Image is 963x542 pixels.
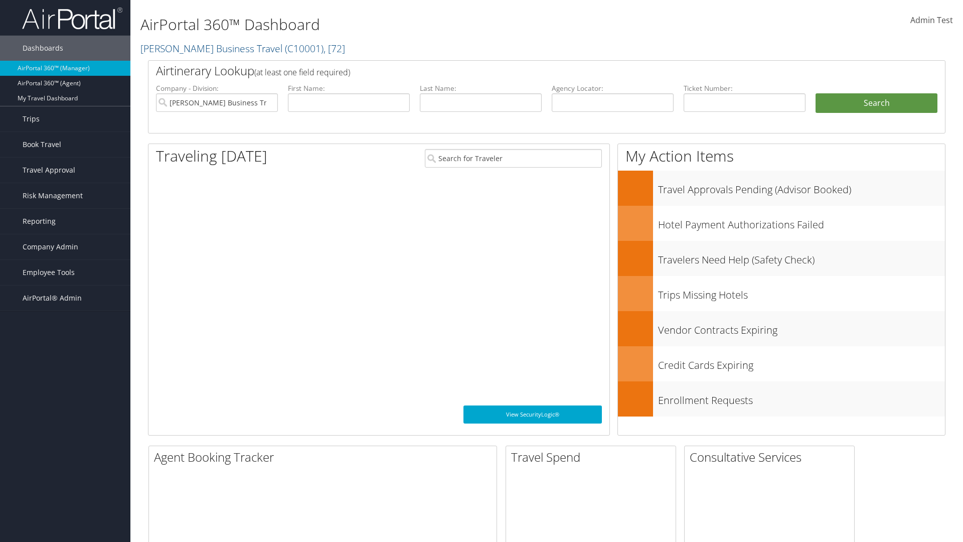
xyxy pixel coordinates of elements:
label: Company - Division: [156,83,278,93]
span: AirPortal® Admin [23,286,82,311]
a: Credit Cards Expiring [618,346,945,381]
span: , [ 72 ] [324,42,345,55]
span: Book Travel [23,132,61,157]
span: Travel Approval [23,158,75,183]
h2: Airtinerary Lookup [156,62,871,79]
label: First Name: [288,83,410,93]
a: Travelers Need Help (Safety Check) [618,241,945,276]
span: (at least one field required) [254,67,350,78]
button: Search [816,93,937,113]
h3: Credit Cards Expiring [658,353,945,372]
span: Company Admin [23,234,78,259]
h2: Agent Booking Tracker [154,449,497,466]
a: Travel Approvals Pending (Advisor Booked) [618,171,945,206]
span: Trips [23,106,40,131]
h1: AirPortal 360™ Dashboard [140,14,682,35]
a: Vendor Contracts Expiring [618,311,945,346]
a: [PERSON_NAME] Business Travel [140,42,345,55]
h2: Travel Spend [511,449,676,466]
h3: Trips Missing Hotels [658,283,945,302]
label: Last Name: [420,83,542,93]
h3: Travelers Need Help (Safety Check) [658,248,945,267]
h3: Hotel Payment Authorizations Failed [658,213,945,232]
a: Trips Missing Hotels [618,276,945,311]
span: Reporting [23,209,56,234]
h3: Vendor Contracts Expiring [658,318,945,337]
h3: Enrollment Requests [658,388,945,408]
input: Search for Traveler [425,149,602,168]
label: Ticket Number: [684,83,806,93]
span: Dashboards [23,36,63,61]
a: Admin Test [910,5,953,36]
span: ( C10001 ) [285,42,324,55]
h1: Traveling [DATE] [156,146,267,167]
a: Enrollment Requests [618,381,945,417]
h3: Travel Approvals Pending (Advisor Booked) [658,178,945,197]
span: Risk Management [23,183,83,208]
span: Admin Test [910,15,953,26]
h2: Consultative Services [690,449,854,466]
h1: My Action Items [618,146,945,167]
a: View SecurityLogic® [463,405,602,424]
span: Employee Tools [23,260,75,285]
img: airportal-logo.png [22,7,122,30]
label: Agency Locator: [552,83,674,93]
a: Hotel Payment Authorizations Failed [618,206,945,241]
